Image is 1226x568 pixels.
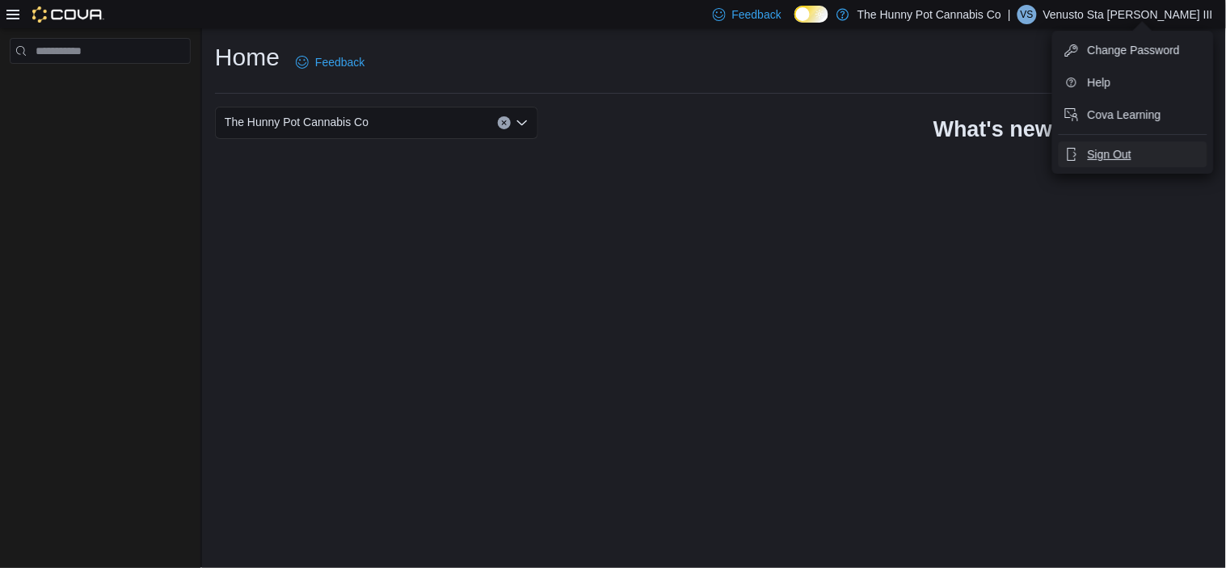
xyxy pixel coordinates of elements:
span: Help [1088,74,1111,90]
span: VS [1021,5,1034,24]
span: Sign Out [1088,146,1131,162]
div: Venusto Sta Maria III [1017,5,1037,24]
nav: Complex example [10,67,191,106]
button: Sign Out [1059,141,1207,167]
span: Change Password [1088,42,1180,58]
span: Cova Learning [1088,107,1161,123]
button: Change Password [1059,37,1207,63]
button: Open list of options [516,116,529,129]
img: Cova [32,6,104,23]
input: Dark Mode [794,6,828,23]
a: Feedback [289,46,371,78]
h2: What's new [933,116,1052,142]
p: | [1008,5,1011,24]
span: Feedback [315,54,364,70]
button: Cova Learning [1059,102,1207,128]
p: The Hunny Pot Cannabis Co [857,5,1001,24]
p: Venusto Sta [PERSON_NAME] III [1043,5,1213,24]
button: Clear input [498,116,511,129]
button: Help [1059,69,1207,95]
span: The Hunny Pot Cannabis Co [225,112,369,132]
span: Feedback [732,6,782,23]
h1: Home [215,41,280,74]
